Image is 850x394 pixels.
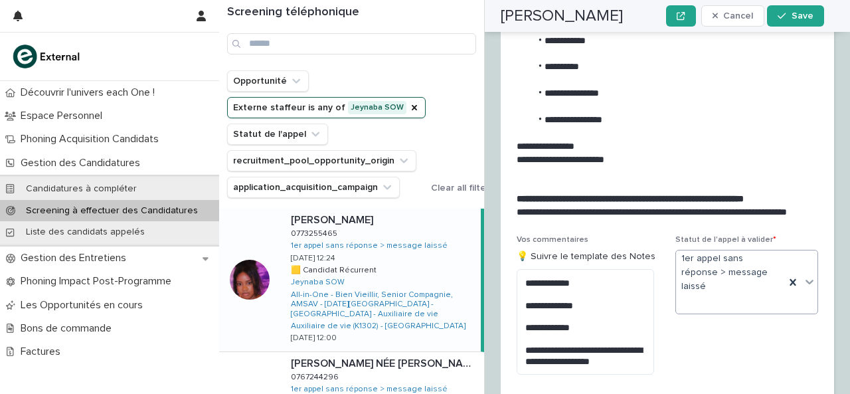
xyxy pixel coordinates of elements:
[501,7,623,26] h2: [PERSON_NAME]
[15,157,151,169] p: Gestion des Candidatures
[517,236,588,244] span: Vos commentaires
[15,227,155,238] p: Liste des candidats appelés
[227,33,476,54] input: Search
[517,250,659,264] p: 💡 Suivre le template des Notes
[291,370,341,382] p: 0767244296
[431,183,494,193] span: Clear all filters
[291,211,376,227] p: [PERSON_NAME]
[219,209,484,352] a: [PERSON_NAME][PERSON_NAME] 07732554650773255465 1er appel sans réponse > message laissé [DATE] 12...
[291,334,337,343] p: [DATE] 12:00
[291,254,335,263] p: [DATE] 12:24
[15,299,153,312] p: Les Opportunités en cours
[15,133,169,146] p: Phoning Acquisition Candidats
[11,43,84,70] img: bc51vvfgR2QLHU84CWIQ
[723,11,753,21] span: Cancel
[681,252,780,293] span: 1er appel sans réponse > message laissé
[675,236,776,244] span: Statut de l'appel à valider
[291,290,475,319] a: All-in-One - Bien Vieillir, Senior Compagnie, AMSAV - [DATE][GEOGRAPHIC_DATA] - [GEOGRAPHIC_DATA]...
[15,205,209,217] p: Screening à effectuer des Candidatures
[792,11,813,21] span: Save
[15,322,122,335] p: Bons de commande
[15,86,165,99] p: Découvrir l'univers each One !
[291,241,448,250] a: 1er appel sans réponse > message laissé
[291,263,379,275] p: 🟨 Candidat Récurrent
[227,150,416,171] button: recruitment_pool_opportunity_origin
[15,183,147,195] p: Candidatures à compléter
[291,355,481,370] p: Gloire dyvina MASSAMBA NÉE SILAHO NDOUNDOU
[227,70,309,92] button: Opportunité
[291,385,448,394] a: 1er appel sans réponse > message laissé
[426,178,494,198] button: Clear all filters
[291,278,345,287] a: Jeynaba SOW
[227,97,426,118] button: Externe staffeur
[15,252,137,264] p: Gestion des Entretiens
[227,5,476,20] h1: Screening téléphonique
[15,275,182,288] p: Phoning Impact Post-Programme
[291,322,466,331] a: Auxiliaire de vie (K1302) - [GEOGRAPHIC_DATA]
[15,345,71,358] p: Factures
[291,227,340,239] p: 0773255465
[701,5,765,27] button: Cancel
[15,110,113,122] p: Espace Personnel
[767,5,823,27] button: Save
[227,124,328,145] button: Statut de l'appel
[227,177,400,198] button: application_acquisition_campaign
